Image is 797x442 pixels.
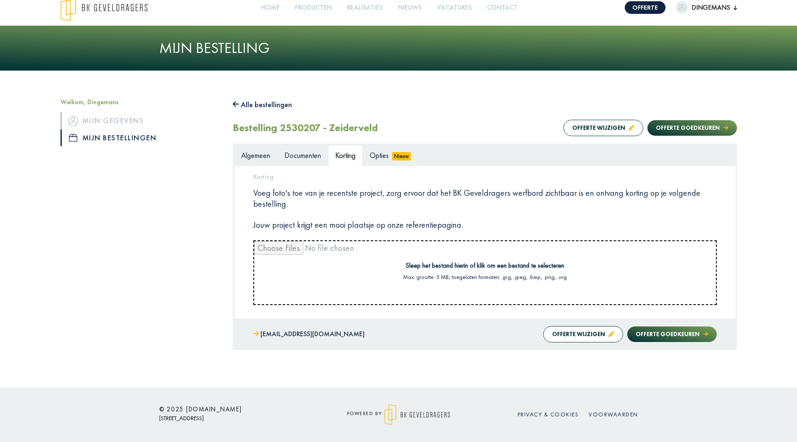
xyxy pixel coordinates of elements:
[625,1,665,14] a: Offerte
[60,98,220,106] h5: Welkom, Dingemans
[233,98,292,111] button: Alle bestellingen
[384,404,450,425] img: logo
[253,187,717,209] p: Voeg foto's toe van je recentste project, zorg ervoor dat het BK Geveldragers werfbord zichtbaar ...
[159,405,310,413] h6: © 2025 [DOMAIN_NAME]
[627,326,716,342] button: Offerte goedkeuren
[253,219,717,230] p: Jouw project krijgt een mooi plaatsje op onze referentiepagina.
[563,120,643,136] button: Offerte wijzigen
[589,410,638,418] a: Voorwaarden
[69,134,77,142] img: icon
[233,122,378,134] h2: Bestelling 2530207 - Zeiderveld
[676,1,737,14] button: Dingemans
[253,173,717,181] h5: Korting
[335,150,355,160] span: Korting
[253,328,365,340] a: [EMAIL_ADDRESS][DOMAIN_NAME]
[60,129,220,146] a: iconMijn bestellingen
[159,39,638,57] h1: Mijn bestelling
[159,413,310,424] p: [STREET_ADDRESS]
[370,150,389,160] span: Opties
[323,404,474,425] div: powered by
[676,1,688,14] img: dummypic.png
[68,116,78,126] img: icon
[647,120,737,136] button: Offerte goedkeuren
[241,150,270,160] span: Algemeen
[688,3,734,13] span: Dingemans
[234,145,736,166] ul: Tabs
[60,112,220,129] a: iconMijn gegevens
[392,152,411,160] span: Nieuw
[518,410,579,418] a: Privacy & cookies
[543,326,623,342] button: Offerte wijzigen
[284,150,321,160] span: Documenten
